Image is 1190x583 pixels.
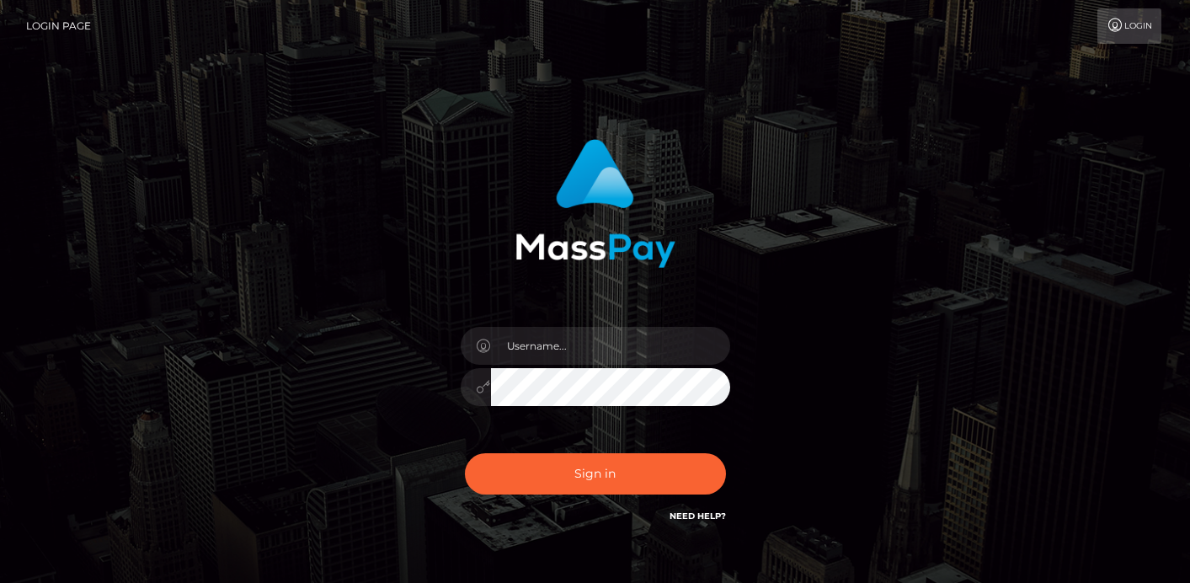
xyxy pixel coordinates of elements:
input: Username... [491,327,730,365]
button: Sign in [465,453,726,495]
img: MassPay Login [515,139,675,268]
a: Login Page [26,8,91,44]
a: Login [1097,8,1161,44]
a: Need Help? [670,511,726,521]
